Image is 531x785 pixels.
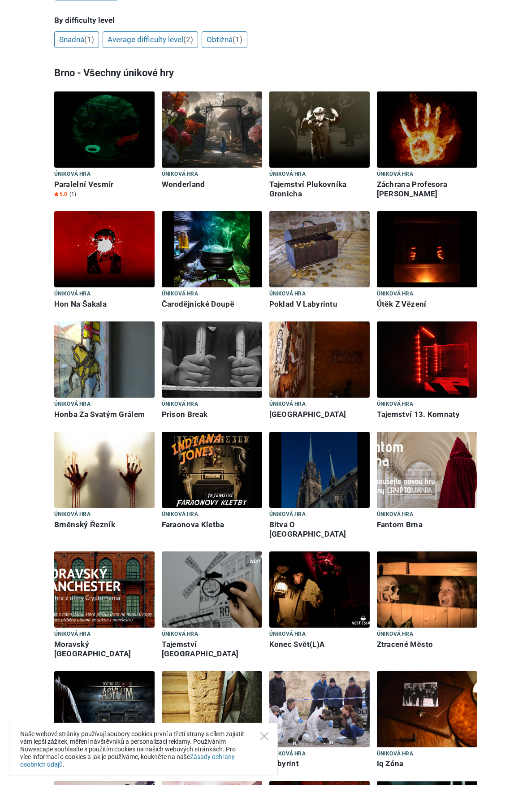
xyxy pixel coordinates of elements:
h5: By difficulty level [54,16,477,25]
span: (1) [69,191,76,198]
img: Konec Svět(L)A [269,551,370,628]
a: Pracovna Perryho Masona Úniková hra [PERSON_NAME] [162,671,262,771]
span: Úniková hra [54,510,91,520]
img: Bitva O Brno [269,432,370,508]
span: Úniková hra [162,510,198,520]
img: Egypt [269,321,370,398]
span: Úniková hra [377,289,413,299]
a: Poklad V Labyrintu Úniková hra Poklad V Labyrintu [269,211,370,311]
a: Paralelní Vesmír Úniková hra Paralelní Vesmír Star5.0 (1) [54,91,155,200]
img: Star [54,192,59,196]
img: Tajemství 13. Komnaty [377,321,477,398]
h6: Iq Zóna [377,759,477,768]
a: Prison Break Úniková hra Prison Break [162,321,262,421]
a: Snadná(1) [54,31,99,48]
span: Úniková hra [54,169,91,179]
h6: Brněnský Řezník [54,520,155,529]
a: Bitva O Brno Úniková hra Bitva O [GEOGRAPHIC_DATA] [269,432,370,541]
span: (1) [233,35,242,44]
span: Úniková hra [377,399,413,409]
span: Úniková hra [377,510,413,520]
img: Ztracené Město [377,551,477,628]
span: Úniková hra [269,629,306,639]
span: Úniková hra [377,629,413,639]
h6: Faraonova Kletba [162,520,262,529]
a: Tajemství Paříže Úniková hra Tajemství [GEOGRAPHIC_DATA] [162,551,262,660]
img: Faraonova Kletba [162,432,262,508]
span: Úniková hra [54,399,91,409]
img: Záchrana Profesora Menkynu [377,91,477,168]
h6: Ztracené Město [377,640,477,649]
span: Úniková hra [377,749,413,759]
a: Zásady ochrany osobních údajů [20,753,235,768]
img: Wonderland [162,91,262,168]
span: Úniková hra [377,169,413,179]
div: Naše webové stránky používají soubory cookies první a třetí strany s cílem zajistit vám lepší záž... [9,723,278,776]
img: Prison Break [162,321,262,398]
a: Asylum Dr. Sorensona Úniková hra Asylum Dr. Sorensona [54,671,155,771]
span: Úniková hra [162,289,198,299]
img: Labyrint [269,671,370,747]
h6: Hon Na Šakala [54,299,155,309]
h6: Poklad V Labyrintu [269,299,370,309]
span: 5.0 [54,191,67,198]
span: Úniková hra [269,169,306,179]
a: Faraonova Kletba Úniková hra Faraonova Kletba [162,432,262,531]
button: Close [260,732,268,740]
img: Hon Na Šakala [54,211,155,287]
h6: Útěk Z Vězení [377,299,477,309]
img: Tajemství Plukovníka Gronicha [269,91,370,168]
a: Útěk Z Vězení Úniková hra Útěk Z Vězení [377,211,477,311]
h6: [GEOGRAPHIC_DATA] [269,410,370,419]
a: Wonderland Úniková hra Wonderland [162,91,262,191]
h6: Moravský [GEOGRAPHIC_DATA] [54,640,155,659]
a: Konec Svět(L)A Úniková hra Konec Svět(L)A [269,551,370,651]
a: Egypt Úniková hra [GEOGRAPHIC_DATA] [269,321,370,421]
a: Brněnský Řezník Úniková hra Brněnský Řezník [54,432,155,531]
span: Úniková hra [269,399,306,409]
span: Úniková hra [162,629,198,639]
a: Obtížná(1) [202,31,248,48]
h6: Honba Za Svatým Grálem [54,410,155,419]
a: Tajemství 13. Komnaty Úniková hra Tajemství 13. Komnaty [377,321,477,421]
h6: Tajemství 13. Komnaty [377,410,477,419]
a: Čarodějnické Doupě Úniková hra Čarodějnické Doupě [162,211,262,311]
h6: Čarodějnické Doupě [162,299,262,309]
a: Labyrint Úniková hra Labyrint [269,671,370,771]
a: Average difficulty level(2) [103,31,198,48]
img: Asylum Dr. Sorensona [54,671,155,747]
h6: Prison Break [162,410,262,419]
img: Poklad V Labyrintu [269,211,370,287]
a: Tajemství Plukovníka Gronicha Úniková hra Tajemství Plukovníka Gronicha [269,91,370,200]
a: Fantom Brna Úniková hra Fantom Brna [377,432,477,531]
a: Záchrana Profesora Menkynu Úniková hra Záchrana Profesora [PERSON_NAME] [377,91,477,200]
h6: Bitva O [GEOGRAPHIC_DATA] [269,520,370,539]
img: Pracovna Perryho Masona [162,671,262,747]
img: Honba Za Svatým Grálem [54,321,155,398]
img: Moravský Manchester [54,551,155,628]
a: Hon Na Šakala Úniková hra Hon Na Šakala [54,211,155,311]
h6: Wonderland [162,180,262,189]
img: Fantom Brna [377,432,477,508]
span: (2) [183,35,193,44]
h6: Konec Svět(L)A [269,640,370,649]
span: Úniková hra [269,289,306,299]
span: Úniková hra [54,629,91,639]
img: Brněnský Řezník [54,432,155,508]
span: (1) [84,35,94,44]
img: Iq Zóna [377,671,477,747]
h6: Tajemství Plukovníka Gronicha [269,180,370,199]
span: Úniková hra [269,749,306,759]
h3: Brno - Všechny únikové hry [54,61,477,85]
h6: Paralelní Vesmír [54,180,155,189]
span: Úniková hra [54,289,91,299]
span: Úniková hra [269,510,306,520]
a: Ztracené Město Úniková hra Ztracené Město [377,551,477,651]
img: Čarodějnické Doupě [162,211,262,287]
h6: Labyrint [269,759,370,768]
h6: Fantom Brna [377,520,477,529]
img: Tajemství Paříže [162,551,262,628]
img: Paralelní Vesmír [54,91,155,168]
a: Moravský Manchester Úniková hra Moravský [GEOGRAPHIC_DATA] [54,551,155,660]
span: Úniková hra [162,399,198,409]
